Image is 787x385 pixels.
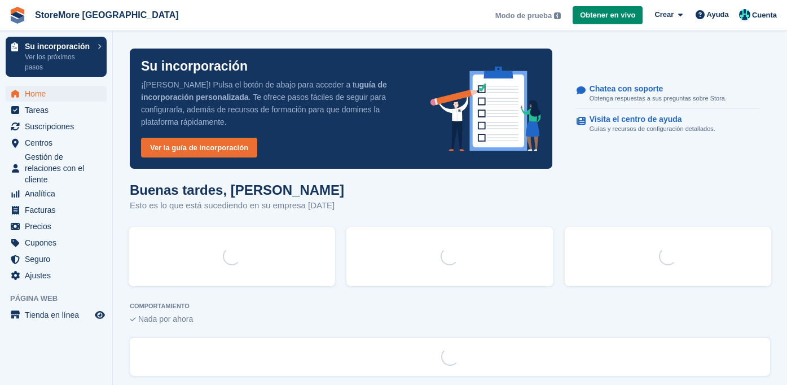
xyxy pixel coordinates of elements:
[6,186,107,202] a: menu
[6,235,107,251] a: menu
[130,199,344,212] p: Esto es lo que está sucediendo en su empresa [DATE]
[130,303,770,310] p: COMPORTAMIENTO
[25,102,93,118] span: Tareas
[6,86,107,102] a: menu
[573,6,643,25] a: Obtener en vivo
[577,78,759,110] a: Chatea con soporte Obtenga respuestas a sus preguntas sobre Stora.
[590,94,727,103] p: Obtenga respuestas a sus preguntas sobre Stora.
[6,102,107,118] a: menu
[93,308,107,322] a: Vista previa de la tienda
[9,7,26,24] img: stora-icon-8386f47178a22dfd0bd8f6a31ec36ba5ce8667c1dd55bd0f319d3a0aa187defe.svg
[25,86,93,102] span: Home
[6,37,107,77] a: Su incorporación Ver los próximos pasos
[10,293,112,304] span: Página web
[6,268,107,283] a: menu
[25,251,93,267] span: Seguro
[6,202,107,218] a: menu
[138,314,193,323] span: Nada por ahora
[6,135,107,151] a: menu
[141,138,257,158] a: Ver la guía de incorporación
[130,317,136,322] img: blank_slate_check_icon-ba018cac091ee9be17c0a81a6c232d5eb81de652e7a59be601be346b1b6ddf79.svg
[577,109,759,139] a: Visita el centro de ayuda Guías y recursos de configuración detallados.
[590,124,715,134] p: Guías y recursos de configuración detallados.
[25,52,92,72] p: Ver los próximos pasos
[25,202,93,218] span: Facturas
[590,84,718,94] p: Chatea con soporte
[580,10,635,21] span: Obtener en vivo
[130,182,344,198] h1: Buenas tardes, [PERSON_NAME]
[6,119,107,134] a: menu
[6,251,107,267] a: menu
[25,218,93,234] span: Precios
[25,135,93,151] span: Centros
[739,9,750,20] img: Maria Vela Padilla
[141,80,387,102] strong: guía de incorporación personalizada
[25,186,93,202] span: Analítica
[6,151,107,185] a: menu
[25,235,93,251] span: Cupones
[30,6,183,24] a: StoreMore [GEOGRAPHIC_DATA]
[141,78,412,128] p: ¡[PERSON_NAME]! Pulsa el botón de abajo para acceder a tu . Te ofrece pasos fáciles de seguir par...
[25,119,93,134] span: Suscripciones
[430,67,541,151] img: onboarding-info-6c161a55d2c0e0a8cae90662b2fe09162a5109e8cc188191df67fb4f79e88e88.svg
[554,12,561,19] img: icon-info-grey-7440780725fd019a000dd9b08b2336e03edf1995a4989e88bcd33f0948082b44.svg
[25,42,92,50] p: Su incorporación
[141,60,248,73] p: Su incorporación
[495,10,552,21] span: Modo de prueba
[25,151,93,185] span: Gestión de relaciones con el cliente
[707,9,729,20] span: Ayuda
[6,307,107,323] a: menú
[752,10,777,21] span: Cuenta
[25,307,93,323] span: Tienda en línea
[654,9,674,20] span: Crear
[590,115,706,124] p: Visita el centro de ayuda
[25,268,93,283] span: Ajustes
[6,218,107,234] a: menu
